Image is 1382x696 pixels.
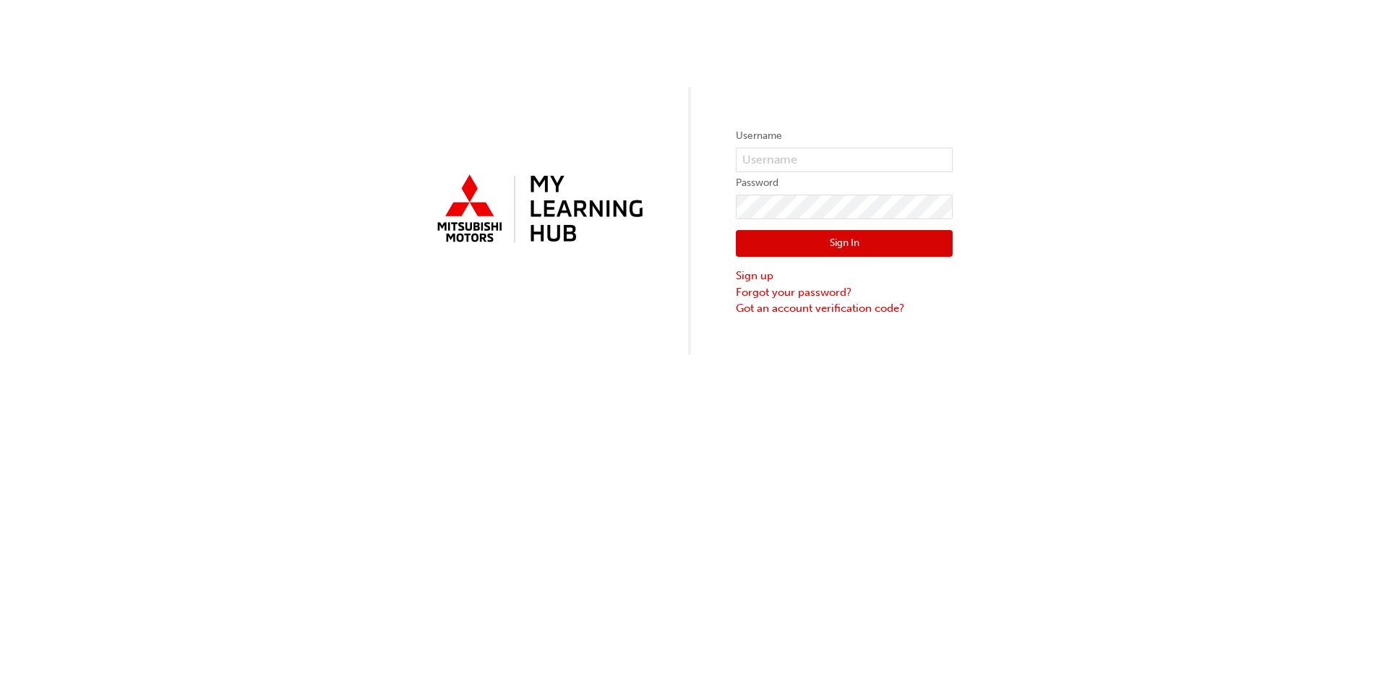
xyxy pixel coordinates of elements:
a: Sign up [736,268,953,284]
a: Forgot your password? [736,284,953,301]
input: Username [736,148,953,172]
label: Password [736,174,953,192]
a: Got an account verification code? [736,300,953,317]
img: mmal [429,169,646,251]
label: Username [736,127,953,145]
button: Sign In [736,230,953,258]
